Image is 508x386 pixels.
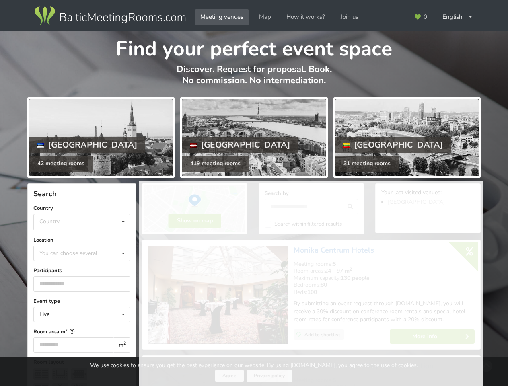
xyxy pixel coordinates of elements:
[27,31,481,62] h1: Find your perfect event space
[29,156,93,172] div: 42 meeting rooms
[33,328,130,336] label: Room area m
[37,248,115,258] div: You can choose several
[123,340,126,346] sup: 2
[180,97,327,178] a: [GEOGRAPHIC_DATA] 419 meeting rooms
[335,156,399,172] div: 31 meeting rooms
[424,14,427,20] span: 0
[335,9,364,25] a: Join us
[33,267,130,275] label: Participants
[29,137,145,153] div: [GEOGRAPHIC_DATA]
[182,137,298,153] div: [GEOGRAPHIC_DATA]
[39,312,49,317] div: Live
[39,218,60,225] div: Country
[253,9,277,25] a: Map
[27,64,481,94] p: Discover. Request for proposal. Book. No commission. No intermediation.
[182,156,249,172] div: 419 meeting rooms
[27,97,175,178] a: [GEOGRAPHIC_DATA] 42 meeting rooms
[33,189,57,199] span: Search
[33,5,187,27] img: Baltic Meeting Rooms
[33,297,130,305] label: Event type
[281,9,331,25] a: How it works?
[33,236,130,244] label: Location
[114,337,130,353] div: m
[335,137,451,153] div: [GEOGRAPHIC_DATA]
[333,97,481,178] a: [GEOGRAPHIC_DATA] 31 meeting rooms
[437,9,479,25] div: English
[195,9,249,25] a: Meeting venues
[65,327,68,333] sup: 2
[33,204,130,212] label: Country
